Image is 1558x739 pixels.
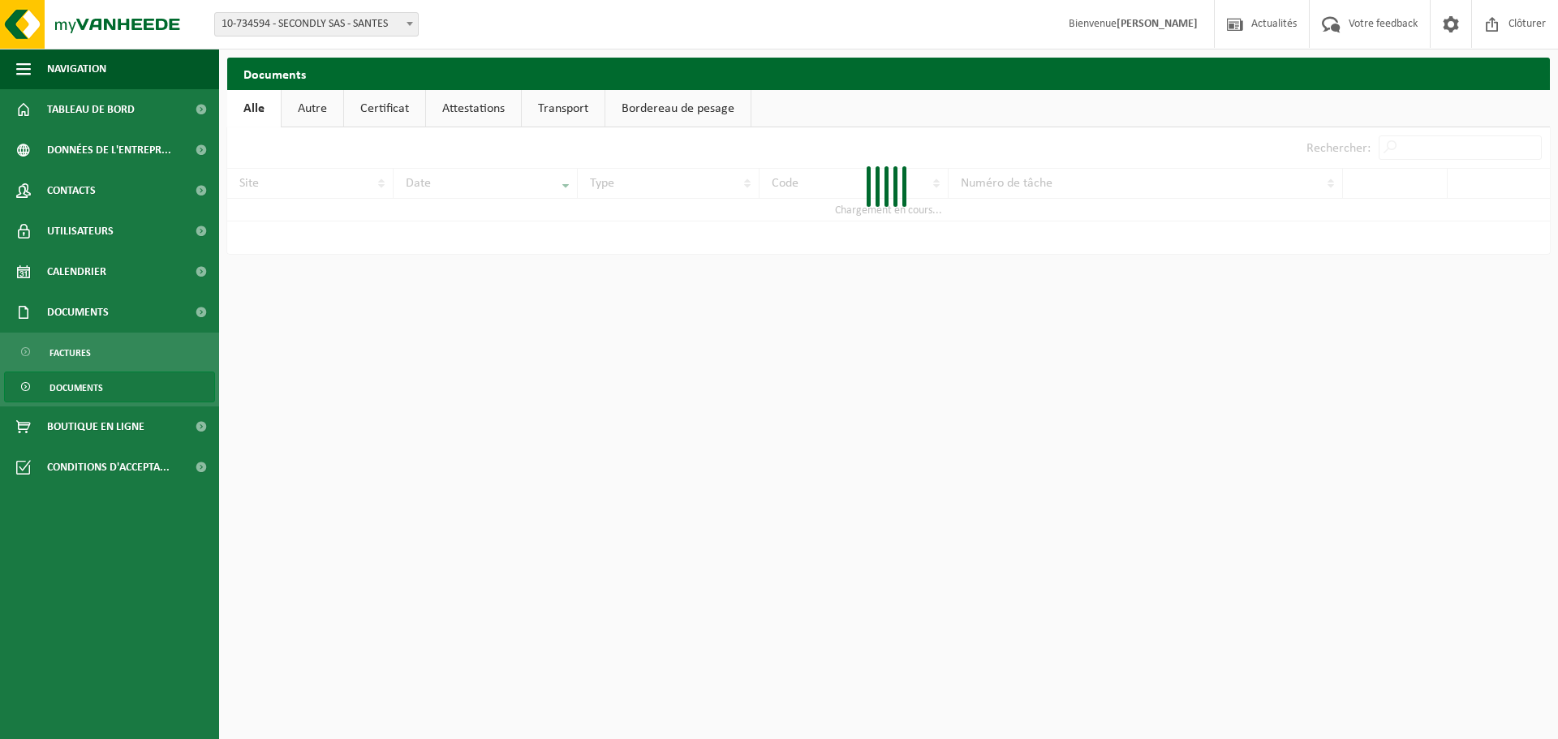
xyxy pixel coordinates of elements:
[47,251,106,292] span: Calendrier
[47,447,170,488] span: Conditions d'accepta...
[49,337,91,368] span: Factures
[47,89,135,130] span: Tableau de bord
[47,170,96,211] span: Contacts
[605,90,751,127] a: Bordereau de pesage
[47,211,114,251] span: Utilisateurs
[4,337,215,367] a: Factures
[522,90,605,127] a: Transport
[282,90,343,127] a: Autre
[47,49,106,89] span: Navigation
[1117,18,1198,30] strong: [PERSON_NAME]
[214,12,419,37] span: 10-734594 - SECONDLY SAS - SANTES
[47,130,171,170] span: Données de l'entrepr...
[47,406,144,447] span: Boutique en ligne
[227,58,1550,89] h2: Documents
[344,90,425,127] a: Certificat
[49,372,103,403] span: Documents
[4,372,215,402] a: Documents
[426,90,521,127] a: Attestations
[227,90,281,127] a: Alle
[47,292,109,333] span: Documents
[215,13,418,36] span: 10-734594 - SECONDLY SAS - SANTES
